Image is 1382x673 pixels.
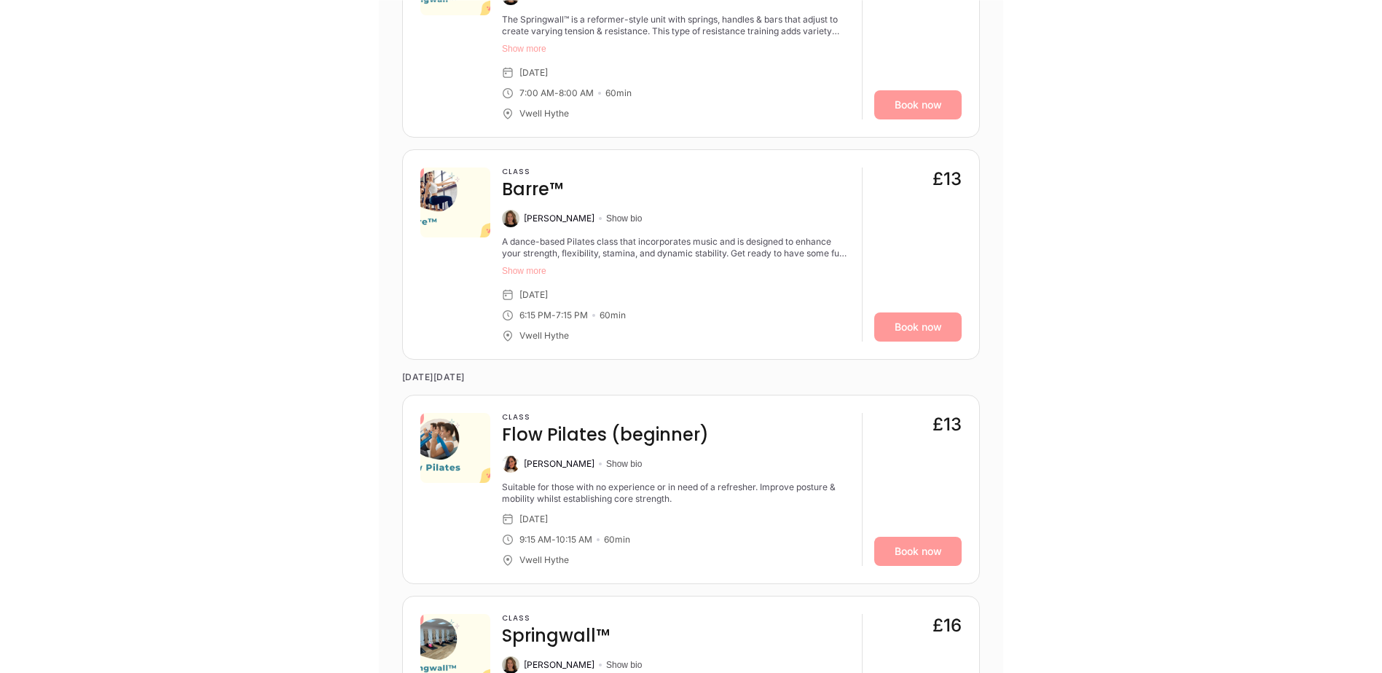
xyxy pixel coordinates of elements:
[551,310,556,321] div: -
[502,178,563,201] h4: Barre™
[874,312,962,342] a: Book now
[606,659,642,671] button: Show bio
[559,87,594,99] div: 8:00 AM
[551,534,556,546] div: -
[519,513,548,525] div: [DATE]
[524,213,594,224] div: [PERSON_NAME]
[524,458,594,470] div: [PERSON_NAME]
[502,265,850,277] button: Show more
[600,310,626,321] div: 60 min
[933,413,962,436] div: £13
[519,67,548,79] div: [DATE]
[556,310,588,321] div: 7:15 PM
[502,624,610,648] h4: Springwall™
[502,43,850,55] button: Show more
[606,458,642,470] button: Show bio
[420,168,490,237] img: edac87c6-94b2-4f33-b7d6-e8b80a2a0bd8.png
[402,360,980,395] time: [DATE][DATE]
[502,413,709,422] h3: Class
[502,168,563,176] h3: Class
[524,659,594,671] div: [PERSON_NAME]
[605,87,632,99] div: 60 min
[502,423,709,446] h4: Flow Pilates (beginner)
[519,310,551,321] div: 6:15 PM
[502,210,519,227] img: Susanna Macaulay
[502,236,850,259] div: A dance-based Pilates class that incorporates music and is designed to enhance your strength, fle...
[874,537,962,566] a: Book now
[604,534,630,546] div: 60 min
[420,413,490,483] img: aa553f9f-2931-4451-b727-72da8bd8ddcb.png
[519,108,569,119] div: Vwell Hythe
[519,534,551,546] div: 9:15 AM
[933,614,962,637] div: £16
[519,330,569,342] div: Vwell Hythe
[502,455,519,473] img: Kate Arnold
[606,213,642,224] button: Show bio
[502,14,850,37] div: The Springwall™ is a reformer-style unit with springs, handles & bars that adjust to create varyi...
[519,87,554,99] div: 7:00 AM
[554,87,559,99] div: -
[519,554,569,566] div: Vwell Hythe
[933,168,962,191] div: £13
[519,289,548,301] div: [DATE]
[502,614,610,623] h3: Class
[556,534,592,546] div: 10:15 AM
[502,481,850,505] div: Suitable for those with no experience or in need of a refresher. Improve posture & mobility whils...
[874,90,962,119] a: Book now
